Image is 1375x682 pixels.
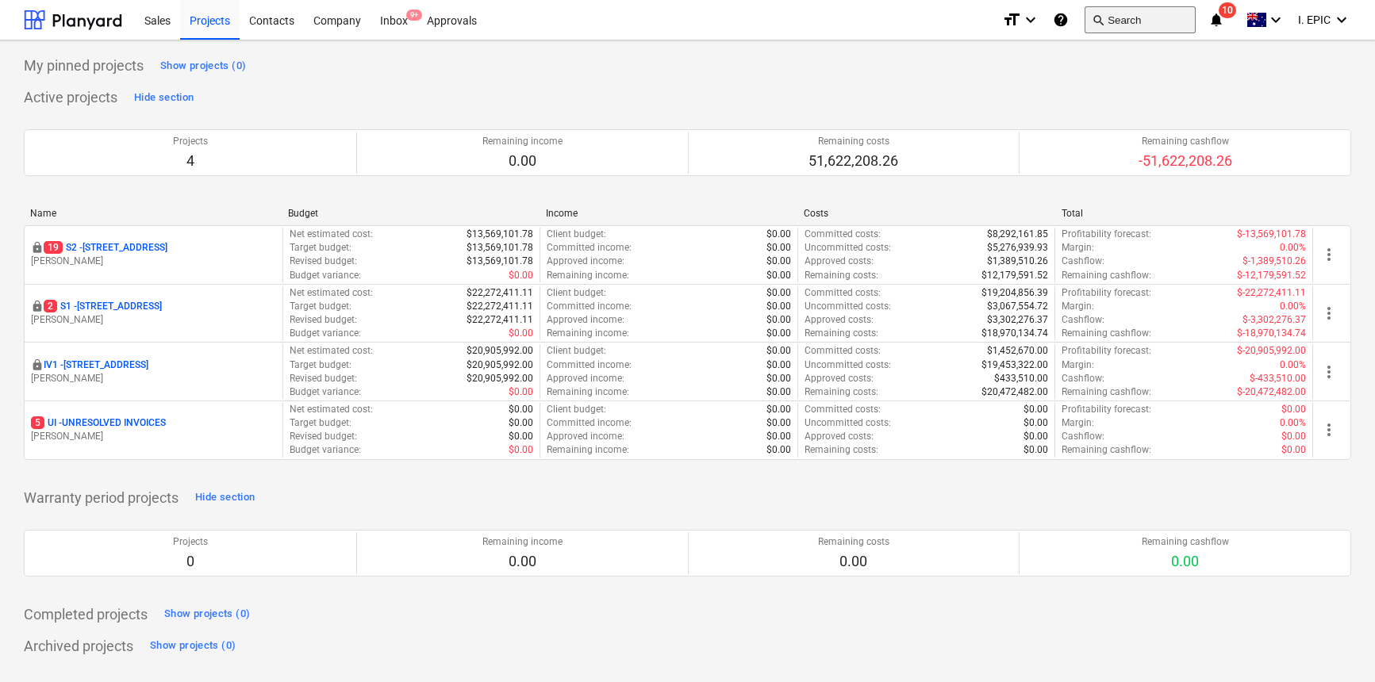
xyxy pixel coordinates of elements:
[44,358,148,372] p: IV1 - [STREET_ADDRESS]
[290,372,357,385] p: Revised budget :
[766,403,791,416] p: $0.00
[1139,135,1232,148] p: Remaining cashflow
[482,535,563,549] p: Remaining income
[290,327,361,340] p: Budget variance :
[766,372,791,385] p: $0.00
[290,430,357,443] p: Revised budget :
[290,385,361,399] p: Budget variance :
[290,358,351,372] p: Target budget :
[766,344,791,358] p: $0.00
[987,300,1048,313] p: $3,067,554.72
[1319,362,1339,381] span: more_vert
[547,443,629,457] p: Remaining income :
[547,228,606,241] p: Client budget :
[509,443,533,457] p: $0.00
[805,430,874,443] p: Approved costs :
[547,385,629,399] p: Remaining income :
[1021,10,1040,29] i: keyboard_arrow_down
[805,241,891,255] p: Uncommitted costs :
[1085,6,1196,33] button: Search
[290,443,361,457] p: Budget variance :
[44,300,57,312] span: 2
[467,228,533,241] p: $13,569,101.78
[805,255,874,268] p: Approved costs :
[766,269,791,282] p: $0.00
[31,416,166,430] p: UI - UNRESOLVED INVOICES
[134,89,194,107] div: Hide section
[1237,327,1306,340] p: $-18,970,134.74
[31,358,44,371] span: locked
[1062,269,1151,282] p: Remaining cashflow :
[766,313,791,327] p: $0.00
[467,358,533,372] p: $20,905,992.00
[173,151,208,170] p: 4
[1092,13,1104,26] span: search
[766,327,791,340] p: $0.00
[1237,269,1306,282] p: $-12,179,591.52
[1024,430,1048,443] p: $0.00
[150,637,236,655] div: Show projects (0)
[24,489,179,508] p: Warranty period projects
[195,489,255,507] div: Hide section
[24,56,144,75] p: My pinned projects
[467,255,533,268] p: $13,569,101.78
[288,208,533,219] div: Budget
[156,53,250,79] button: Show projects (0)
[290,300,351,313] p: Target budget :
[987,241,1048,255] p: $5,276,939.93
[805,358,891,372] p: Uncommitted costs :
[467,241,533,255] p: $13,569,101.78
[766,228,791,241] p: $0.00
[805,228,881,241] p: Committed costs :
[1024,416,1048,430] p: $0.00
[1062,327,1151,340] p: Remaining cashflow :
[805,327,878,340] p: Remaining costs :
[1062,208,1307,219] div: Total
[482,151,563,170] p: 0.00
[1139,151,1232,170] p: -51,622,208.26
[1281,430,1306,443] p: $0.00
[805,416,891,430] p: Uncommitted costs :
[805,269,878,282] p: Remaining costs :
[805,313,874,327] p: Approved costs :
[766,358,791,372] p: $0.00
[805,286,881,300] p: Committed costs :
[290,416,351,430] p: Target budget :
[290,269,361,282] p: Budget variance :
[805,372,874,385] p: Approved costs :
[547,241,632,255] p: Committed income :
[509,327,533,340] p: $0.00
[1298,13,1331,26] span: I. EPIC
[24,88,117,107] p: Active projects
[31,416,276,443] div: 5UI -UNRESOLVED INVOICES[PERSON_NAME]
[290,403,373,416] p: Net estimated cost :
[987,313,1048,327] p: $3,302,276.37
[130,85,198,110] button: Hide section
[24,637,133,656] p: Archived projects
[160,57,246,75] div: Show projects (0)
[805,385,878,399] p: Remaining costs :
[24,605,148,624] p: Completed projects
[1062,403,1151,416] p: Profitability forecast :
[173,535,208,549] p: Projects
[1062,255,1104,268] p: Cashflow :
[546,208,791,219] div: Income
[766,241,791,255] p: $0.00
[987,344,1048,358] p: $1,452,670.00
[1319,245,1339,264] span: more_vert
[547,344,606,358] p: Client budget :
[766,300,791,313] p: $0.00
[290,241,351,255] p: Target budget :
[1053,10,1069,29] i: Knowledge base
[290,228,373,241] p: Net estimated cost :
[1281,443,1306,457] p: $0.00
[1062,286,1151,300] p: Profitability forecast :
[173,552,208,571] p: 0
[31,416,44,429] span: 5
[547,430,624,443] p: Approved income :
[509,403,533,416] p: $0.00
[766,443,791,457] p: $0.00
[509,430,533,443] p: $0.00
[1062,313,1104,327] p: Cashflow :
[1142,535,1229,549] p: Remaining cashflow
